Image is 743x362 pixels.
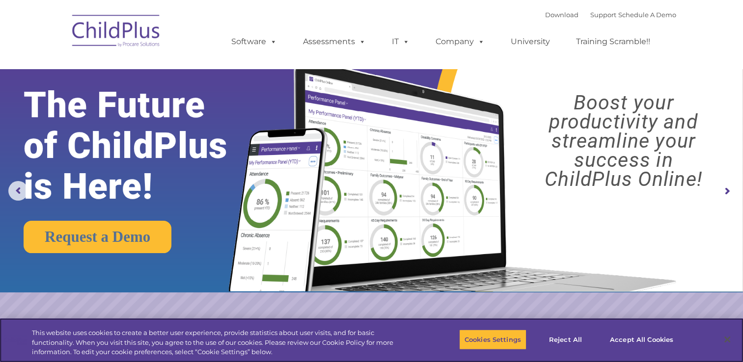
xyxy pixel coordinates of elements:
[605,329,679,350] button: Accept All Cookies
[32,328,409,357] div: This website uses cookies to create a better user experience, provide statistics about user visit...
[590,11,616,19] a: Support
[382,32,419,52] a: IT
[137,105,178,112] span: Phone number
[24,85,261,207] rs-layer: The Future of ChildPlus is Here!
[716,329,738,350] button: Close
[566,32,660,52] a: Training Scramble!!
[137,65,166,72] span: Last name
[513,93,734,189] rs-layer: Boost your productivity and streamline your success in ChildPlus Online!
[618,11,676,19] a: Schedule A Demo
[545,11,578,19] a: Download
[545,11,676,19] font: |
[459,329,526,350] button: Cookies Settings
[293,32,376,52] a: Assessments
[426,32,495,52] a: Company
[501,32,560,52] a: University
[24,221,171,253] a: Request a Demo
[535,329,596,350] button: Reject All
[221,32,287,52] a: Software
[67,8,165,57] img: ChildPlus by Procare Solutions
